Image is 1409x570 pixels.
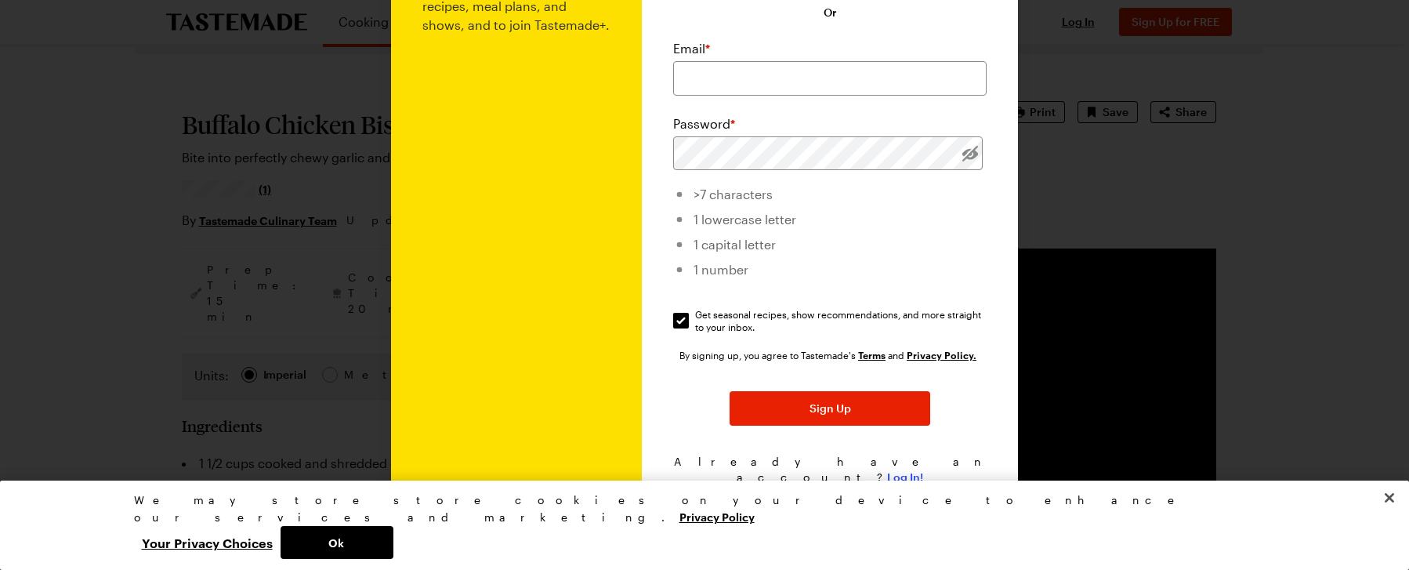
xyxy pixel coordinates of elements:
[673,39,710,58] label: Email
[673,114,735,133] label: Password
[858,348,886,361] a: Tastemade Terms of Service
[694,212,796,227] span: 1 lowercase letter
[134,492,1262,526] div: We may store store cookies on your device to enhance our services and marketing.
[1372,481,1407,515] button: Close
[887,470,923,485] button: Log In!
[673,313,689,329] input: Get seasonal recipes, show recommendations, and more straight to your inbox.
[679,509,755,524] a: More information about your privacy, opens in a new tab
[694,237,776,252] span: 1 capital letter
[134,526,281,559] button: Your Privacy Choices
[907,348,976,361] a: Tastemade Privacy Policy
[695,308,988,333] span: Get seasonal recipes, show recommendations, and more straight to your inbox.
[810,401,851,416] span: Sign Up
[730,391,930,426] button: Sign Up
[679,347,980,363] div: By signing up, you agree to Tastemade's and
[694,187,773,201] span: >7 characters
[694,262,748,277] span: 1 number
[281,526,393,559] button: Ok
[824,5,837,20] span: Or
[134,492,1262,559] div: Privacy
[674,455,987,484] span: Already have an account?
